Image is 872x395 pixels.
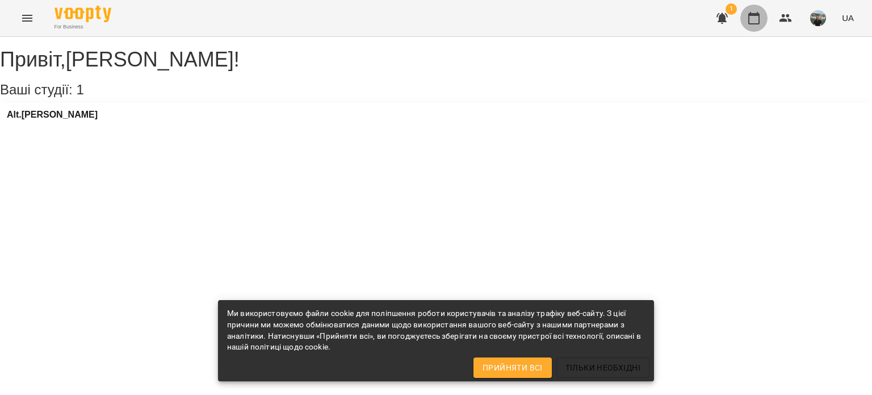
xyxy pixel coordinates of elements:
span: For Business [54,23,111,31]
span: 1 [76,82,83,97]
img: Voopty Logo [54,6,111,22]
span: 1 [726,3,737,15]
button: Menu [14,5,41,32]
span: UA [842,12,854,24]
img: 7b440ff8524f0c30b8732fa3236a74b2.jpg [810,10,826,26]
button: UA [837,7,858,28]
a: Alt.[PERSON_NAME] [7,110,98,120]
